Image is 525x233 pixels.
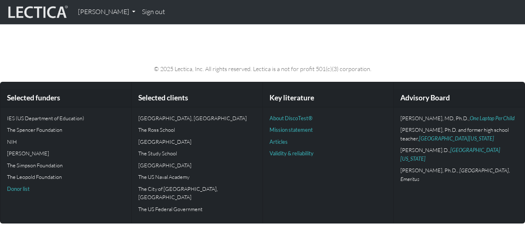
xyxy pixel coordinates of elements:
p: [PERSON_NAME] [7,149,125,157]
a: [GEOGRAPHIC_DATA][US_STATE] [419,135,494,142]
a: [GEOGRAPHIC_DATA][US_STATE] [400,147,500,162]
a: Donor list [7,185,30,192]
p: © 2025 Lectica, Inc. All rights reserved. Lectica is a not for profit 501(c)(3) corporation. [32,64,493,74]
p: [PERSON_NAME], Ph.D. [400,166,518,183]
a: One Laptop Per Child [470,115,515,121]
p: The Study School [138,149,256,157]
p: The Leopold Foundation [7,173,125,181]
p: The US Federal Government [138,205,256,213]
a: Sign out [139,3,168,21]
a: Mission statement [270,126,313,133]
em: , [GEOGRAPHIC_DATA], Emeritus [400,167,510,182]
div: Advisory Board [394,89,525,107]
p: [PERSON_NAME], Ph.D. and former high school teacher, [400,126,518,143]
p: The Spencer Foundation [7,126,125,134]
p: The Simpson Foundation [7,161,125,169]
p: [PERSON_NAME], MD, Ph.D., [400,114,518,122]
div: Selected clients [132,89,262,107]
p: NIH [7,138,125,146]
p: [GEOGRAPHIC_DATA] [138,138,256,146]
div: Key literature [263,89,394,107]
p: [GEOGRAPHIC_DATA], [GEOGRAPHIC_DATA] [138,114,256,122]
img: lecticalive [6,4,68,20]
a: Validity & reliability [270,150,314,157]
p: [PERSON_NAME].D., [400,146,518,163]
p: The City of [GEOGRAPHIC_DATA], [GEOGRAPHIC_DATA] [138,185,256,202]
a: [PERSON_NAME] [75,3,139,21]
p: [GEOGRAPHIC_DATA] [138,161,256,169]
p: IES (US Department of Education) [7,114,125,122]
div: Selected funders [0,89,131,107]
a: About DiscoTest® [270,115,312,121]
a: Articles [270,138,288,145]
p: The US Naval Academy [138,173,256,181]
p: The Ross School [138,126,256,134]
